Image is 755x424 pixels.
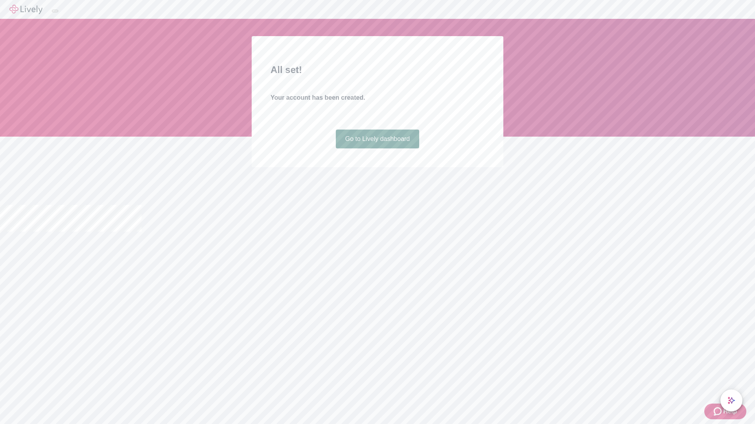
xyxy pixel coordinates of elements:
[714,407,723,416] svg: Zendesk support icon
[52,10,58,12] button: Log out
[723,407,737,416] span: Help
[9,5,42,14] img: Lively
[271,93,484,102] h4: Your account has been created.
[720,389,742,411] button: chat
[727,397,735,404] svg: Lively AI Assistant
[704,404,746,419] button: Zendesk support iconHelp
[271,63,484,77] h2: All set!
[336,130,420,148] a: Go to Lively dashboard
